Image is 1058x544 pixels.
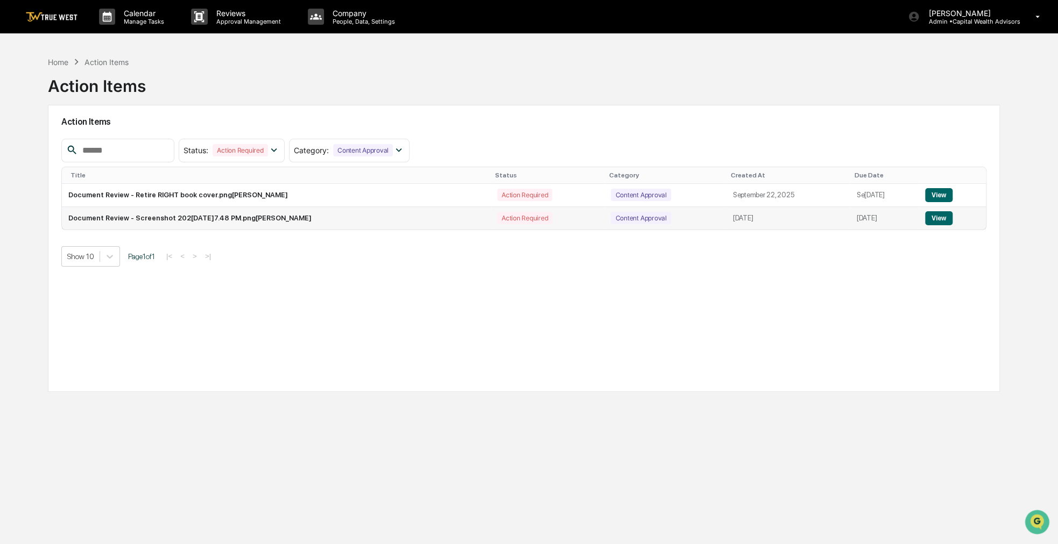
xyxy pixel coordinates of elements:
h2: Action Items [61,117,986,127]
td: Document Review - Screenshot 202[DATE]7.48 PM.png[PERSON_NAME] [62,207,491,230]
button: See all [167,117,196,130]
span: Data Lookup [22,211,68,221]
td: [DATE] [850,207,919,230]
div: Action Required [497,189,552,201]
span: Status : [184,146,208,155]
div: Created At [731,171,846,179]
div: We're available if you need us! [48,92,148,101]
span: • [89,146,93,154]
button: View [925,188,953,202]
div: Past conversations [11,119,72,127]
div: Action Items [84,58,129,67]
div: Category [609,171,722,179]
div: Status [495,171,601,179]
div: Action Items [48,68,146,96]
button: > [189,252,200,261]
p: Calendar [115,9,170,18]
div: Title [70,171,486,179]
p: How can we help? [11,22,196,39]
td: Se[DATE] [850,184,919,207]
span: Page 1 of 1 [128,252,155,261]
span: Attestations [89,190,133,201]
button: Start new chat [183,85,196,98]
iframe: Open customer support [1024,509,1053,538]
a: View [925,191,953,199]
td: Document Review - Retire RIGHT book cover.png[PERSON_NAME] [62,184,491,207]
div: Action Required [497,212,552,224]
td: [DATE] [727,207,850,230]
p: Reviews [208,9,286,18]
button: |< [163,252,175,261]
span: [DATE][DATE] [95,146,139,154]
a: 🗄️Attestations [74,186,138,205]
p: Approval Management [208,18,286,25]
p: Company [324,9,400,18]
img: Sigrid Alegria [11,135,28,153]
div: Content Approval [611,212,671,224]
span: Preclearance [22,190,69,201]
div: Content Approval [611,189,671,201]
div: Due Date [855,171,914,179]
img: logo [26,12,77,22]
button: View [925,211,953,225]
p: [PERSON_NAME] [920,9,1020,18]
a: View [925,214,953,222]
a: Powered byPylon [76,237,130,245]
button: < [177,252,188,261]
div: Home [48,58,68,67]
button: >| [202,252,214,261]
a: 🔎Data Lookup [6,206,72,226]
div: Action Required [213,144,267,156]
div: Start new chat [48,82,177,92]
div: 🖐️ [11,191,19,200]
p: Manage Tasks [115,18,170,25]
p: Admin • Capital Wealth Advisors [920,18,1020,25]
a: 🖐️Preclearance [6,186,74,205]
img: 8933085812038_c878075ebb4cc5468115_72.jpg [23,82,42,101]
div: 🗄️ [78,191,87,200]
span: Category : [294,146,329,155]
td: September 22, 2025 [727,184,850,207]
span: Pylon [107,237,130,245]
img: 1746055101610-c473b297-6a78-478c-a979-82029cc54cd1 [11,82,30,101]
div: 🔎 [11,212,19,220]
div: Content Approval [333,144,393,156]
p: People, Data, Settings [324,18,400,25]
span: [PERSON_NAME] [33,146,87,154]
